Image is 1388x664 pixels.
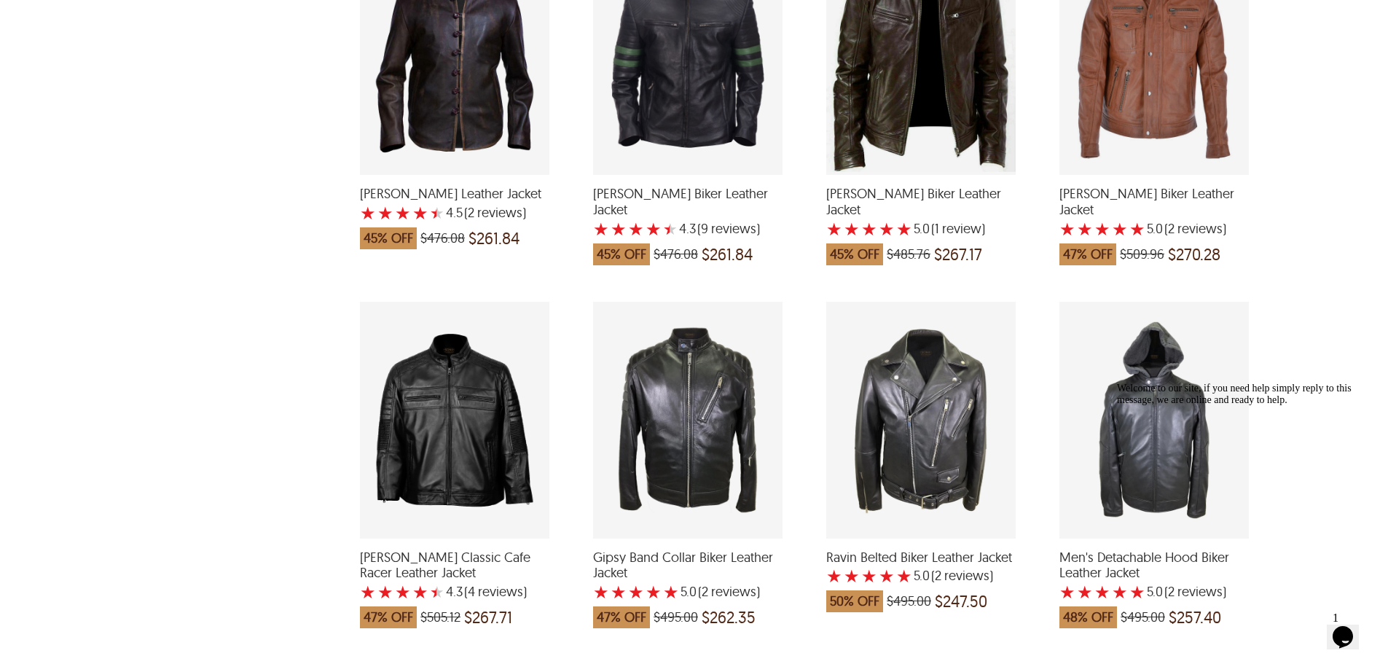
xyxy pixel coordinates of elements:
label: 5 rating [663,222,678,236]
label: 1 rating [593,585,609,599]
span: ) [931,569,993,583]
span: Welcome to our site, if you need help simply reply to this message, we are online and ready to help. [6,6,240,28]
span: 48% OFF [1059,606,1117,628]
label: 4.5 [446,206,463,220]
span: Zane Biker Leather Jacket [593,186,783,217]
span: 47% OFF [1059,243,1116,265]
span: $505.12 [420,610,460,625]
label: 1 rating [1059,222,1075,236]
label: 3 rating [395,206,411,220]
label: 4 rating [646,222,662,236]
span: (2 [931,569,941,583]
span: Gipsy Band Collar Biker Leather Jacket [593,550,783,581]
label: 2 rating [377,585,393,599]
span: $495.00 [654,610,698,625]
label: 4 rating [412,206,428,220]
a: Men's Detachable Hood Biker Leather Jacket with a 5 Star Rating 2 Product Review which was at a p... [1059,529,1249,636]
label: 1 rating [1059,585,1075,599]
span: ) [697,222,760,236]
span: (4 [464,585,475,599]
label: 1 rating [826,569,842,583]
label: 5 rating [1129,222,1145,236]
span: $495.00 [1121,610,1165,625]
label: 5 rating [663,585,679,599]
span: (2 [464,206,474,220]
span: $267.17 [934,247,982,262]
label: 5.0 [914,222,930,236]
span: Brent Biker Leather Jacket [360,186,549,202]
label: 2 rating [611,222,627,236]
iframe: chat widget [1327,606,1373,649]
label: 5.0 [681,585,697,599]
span: (9 [697,222,708,236]
a: Zander Biker Leather Jacket with a 5 Star Rating 2 Product Review which was at a price of $509.96... [1059,165,1249,272]
label: 1 rating [826,222,842,236]
span: $247.50 [935,594,987,609]
label: 3 rating [1094,585,1110,599]
a: Ravin Belted Biker Leather Jacket with a 5 Star Rating 2 Product Review which was at a price of $... [826,529,1016,620]
a: Shawn Classic Cafe Racer Leather Jacket with a 4.25 Star Rating 4 Product Review which was at a p... [360,529,549,636]
span: reviews [708,222,756,236]
span: (1 [931,222,939,236]
span: 50% OFF [826,590,883,612]
label: 3 rating [861,569,877,583]
label: 3 rating [861,222,877,236]
a: Gipsy Band Collar Biker Leather Jacket with a 5 Star Rating 2 Product Review which was at a price... [593,529,783,636]
span: $509.96 [1120,247,1164,262]
span: $267.71 [464,610,512,625]
label: 2 rating [844,569,860,583]
span: Zander Biker Leather Jacket [1059,186,1249,217]
label: 2 rating [1077,222,1093,236]
label: 5.0 [914,569,930,583]
span: ) [464,585,527,599]
span: reviews [474,206,522,220]
span: 47% OFF [593,606,650,628]
label: 2 rating [611,585,627,599]
span: ) [698,585,760,599]
span: 45% OFF [826,243,883,265]
span: $261.84 [702,247,753,262]
span: $476.08 [654,247,698,262]
label: 5 rating [430,206,444,220]
span: $270.28 [1168,247,1220,262]
label: 2 rating [844,222,860,236]
iframe: chat widget [1111,377,1373,598]
span: reviews [475,585,523,599]
span: $485.76 [887,247,930,262]
label: 5 rating [896,569,912,583]
label: 2 rating [377,206,393,220]
a: Brent Biker Leather Jacket with a 4.5 Star Rating 2 Product Review which was at a price of $476.0... [360,165,549,257]
span: $476.08 [420,231,465,246]
span: review [939,222,981,236]
span: reviews [941,569,989,583]
label: 4.3 [446,585,463,599]
a: Roy Sheepskin Biker Leather Jacket with a 5 Star Rating 1 Product Review which was at a price of ... [826,165,1016,272]
span: ) [1164,222,1226,236]
span: (2 [698,585,708,599]
label: 3 rating [395,585,411,599]
span: ) [931,222,985,236]
span: ) [464,206,526,220]
label: 3 rating [628,585,644,599]
span: Roy Sheepskin Biker Leather Jacket [826,186,1016,217]
label: 3 rating [1094,222,1110,236]
label: 4 rating [646,585,662,599]
label: 4.3 [679,222,696,236]
span: $495.00 [887,594,931,609]
label: 5 rating [896,222,912,236]
label: 4 rating [412,585,428,599]
label: 4 rating [1112,222,1128,236]
span: 45% OFF [360,227,417,249]
label: 4 rating [879,569,895,583]
label: 2 rating [1077,585,1093,599]
span: Ravin Belted Biker Leather Jacket [826,550,1016,566]
label: 5 rating [430,585,444,599]
span: Shawn Classic Cafe Racer Leather Jacket [360,550,549,581]
span: $262.35 [702,610,756,625]
label: 1 rating [360,206,376,220]
label: 3 rating [628,222,644,236]
span: Men's Detachable Hood Biker Leather Jacket [1059,550,1249,581]
span: reviews [1175,222,1223,236]
a: Zane Biker Leather Jacket with a 4.333333333333333 Star Rating 9 Product Review which was at a pr... [593,165,783,272]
